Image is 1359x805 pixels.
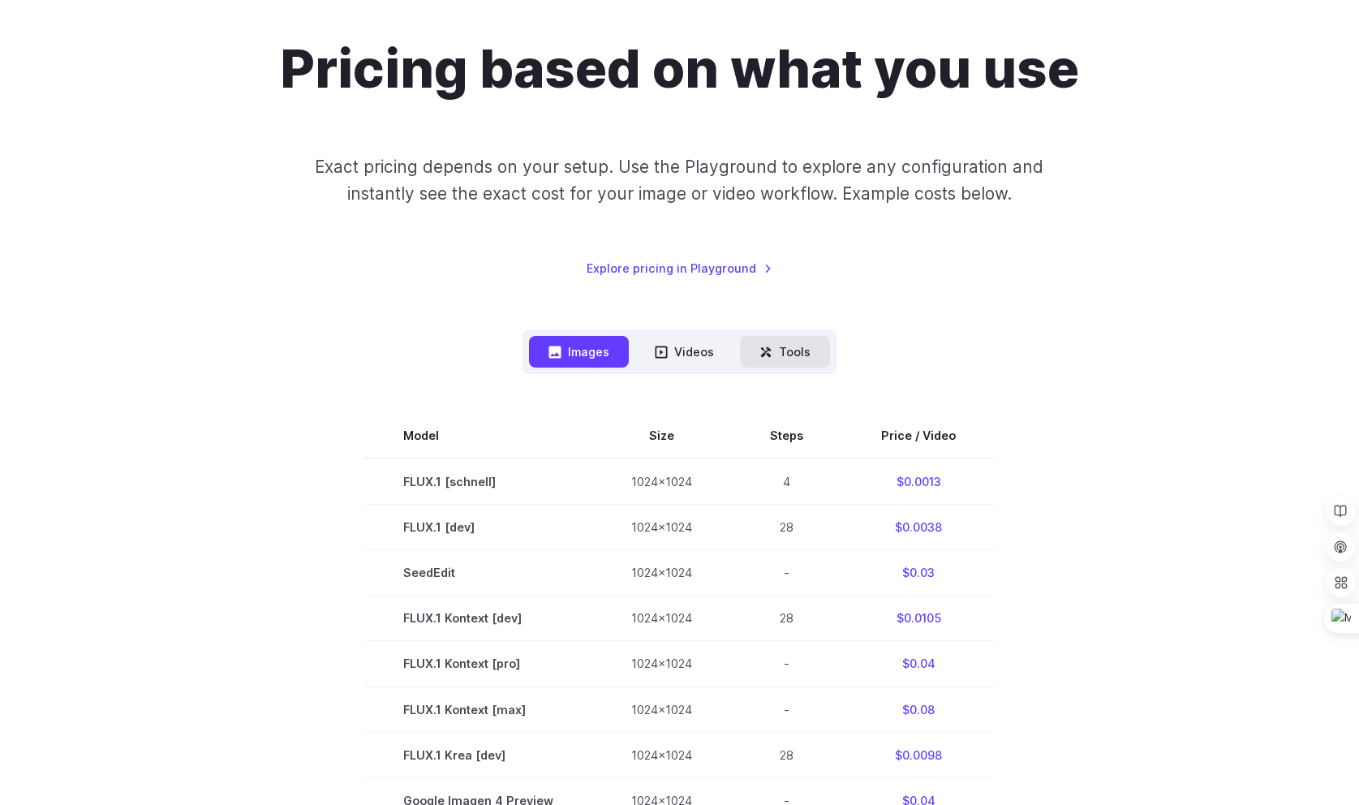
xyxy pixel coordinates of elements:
[842,641,995,687] td: $0.04
[842,505,995,550] td: $0.0038
[529,336,629,368] button: Images
[587,259,772,278] a: Explore pricing in Playground
[731,550,842,596] td: -
[592,458,731,505] td: 1024x1024
[364,596,592,641] td: FLUX.1 Kontext [dev]
[731,505,842,550] td: 28
[280,37,1079,101] h1: Pricing based on what you use
[364,505,592,550] td: FLUX.1 [dev]
[842,413,995,458] th: Price / Video
[364,641,592,687] td: FLUX.1 Kontext [pro]
[842,550,995,596] td: $0.03
[731,687,842,732] td: -
[592,732,731,777] td: 1024x1024
[364,458,592,505] td: FLUX.1 [schnell]
[731,641,842,687] td: -
[592,596,731,641] td: 1024x1024
[592,505,731,550] td: 1024x1024
[740,336,830,368] button: Tools
[635,336,733,368] button: Videos
[842,732,995,777] td: $0.0098
[364,550,592,596] td: SeedEdit
[842,458,995,505] td: $0.0013
[364,687,592,732] td: FLUX.1 Kontext [max]
[731,596,842,641] td: 28
[731,413,842,458] th: Steps
[592,413,731,458] th: Size
[842,596,995,641] td: $0.0105
[592,687,731,732] td: 1024x1024
[364,413,592,458] th: Model
[842,687,995,732] td: $0.08
[284,153,1074,208] p: Exact pricing depends on your setup. Use the Playground to explore any configuration and instantl...
[364,732,592,777] td: FLUX.1 Krea [dev]
[592,641,731,687] td: 1024x1024
[592,550,731,596] td: 1024x1024
[731,732,842,777] td: 28
[731,458,842,505] td: 4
